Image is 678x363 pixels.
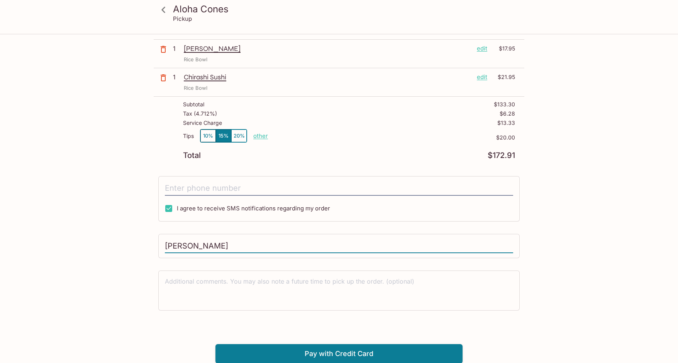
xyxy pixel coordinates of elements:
p: Chirashi Sushi [184,73,471,81]
p: $6.28 [500,111,515,117]
button: 15% [216,129,231,142]
p: [PERSON_NAME] [184,44,471,53]
p: Tips [183,133,194,139]
p: $13.33 [497,120,515,126]
p: 1 [173,73,181,81]
p: Rice Bowl [184,84,207,92]
input: Enter phone number [165,181,513,196]
button: 20% [231,129,247,142]
p: $133.30 [494,101,515,108]
p: Rice Bowl [184,56,207,63]
input: Enter first and last name [165,239,513,254]
p: $172.91 [488,152,515,159]
button: other [253,132,268,139]
p: 1 [173,44,181,53]
button: 10% [200,129,216,142]
p: Subtotal [183,101,204,108]
p: edit [477,44,487,53]
iframe: Secure payment button frame [215,323,463,341]
p: edit [477,73,487,81]
p: $17.95 [492,44,515,53]
p: Total [183,152,201,159]
p: $20.00 [268,134,515,141]
p: Pickup [173,15,192,22]
p: Tax ( 4.712% ) [183,111,217,117]
p: $21.95 [492,73,515,81]
span: I agree to receive SMS notifications regarding my order [177,205,330,212]
p: Service Charge [183,120,222,126]
h3: Aloha Cones [173,3,518,15]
